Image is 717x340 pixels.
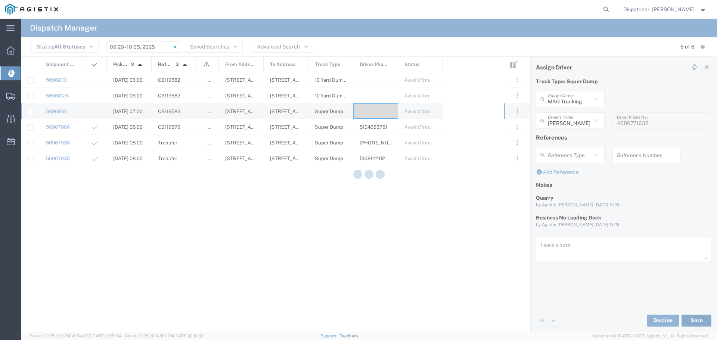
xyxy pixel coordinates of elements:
[5,4,58,15] img: logo
[91,334,122,338] span: [DATE] 09:51:04
[623,5,707,14] button: Dispatcher - [PERSON_NAME]
[30,334,122,338] span: Server: 2025.20.0-710e05ee653
[125,334,204,338] span: Client: 2025.20.0-8b113f4
[174,334,204,338] span: [DATE] 10:16:38
[623,5,695,13] span: Dispatcher - Eli Amezcua
[593,333,708,339] span: Copyright © [DATE]-[DATE] Agistix Inc., All Rights Reserved
[339,334,358,338] a: Feedback
[321,334,339,338] a: Support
